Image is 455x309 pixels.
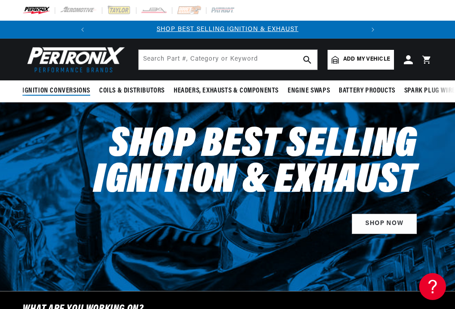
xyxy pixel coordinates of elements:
div: 1 of 2 [92,25,364,35]
div: Announcement [92,25,364,35]
span: Coils & Distributors [99,86,165,96]
summary: Headers, Exhausts & Components [169,80,283,102]
button: Translation missing: en.sections.announcements.next_announcement [364,21,382,39]
summary: Engine Swaps [283,80,334,102]
button: search button [297,50,317,70]
img: Pertronix [22,44,126,75]
a: Add my vehicle [328,50,394,70]
input: Search Part #, Category or Keyword [139,50,317,70]
h2: Shop Best Selling Ignition & Exhaust [33,128,417,199]
button: Translation missing: en.sections.announcements.previous_announcement [74,21,92,39]
span: Engine Swaps [288,86,330,96]
summary: Coils & Distributors [95,80,169,102]
span: Add my vehicle [343,55,390,64]
a: SHOP NOW [352,214,417,234]
summary: Battery Products [334,80,400,102]
a: SHOP BEST SELLING IGNITION & EXHAUST [157,26,298,33]
summary: Ignition Conversions [22,80,95,102]
span: Battery Products [339,86,395,96]
span: Ignition Conversions [22,86,90,96]
span: Headers, Exhausts & Components [174,86,279,96]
